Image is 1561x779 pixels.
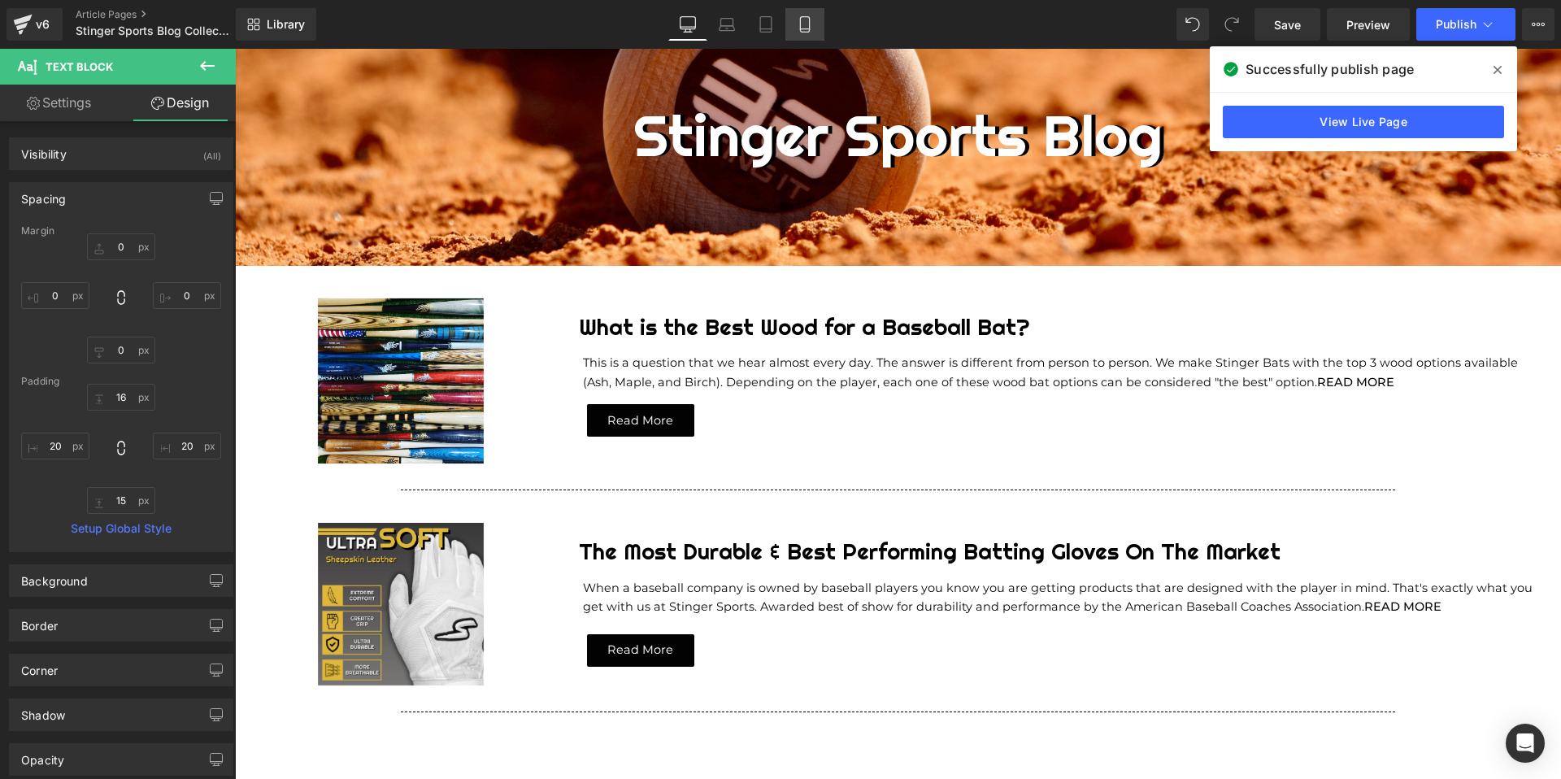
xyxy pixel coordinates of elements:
[372,595,438,607] span: Read More
[348,305,1310,343] p: This is a question that we hear almost every day. The answer is different from person to person. ...
[1176,8,1209,41] button: Undo
[21,655,58,677] div: Corner
[1223,106,1504,138] a: View Live Page
[1346,16,1390,33] span: Preview
[21,225,221,237] div: Margin
[1416,8,1515,41] button: Publish
[1129,551,1207,565] a: READ MORE
[153,282,221,309] input: 0
[21,282,89,309] input: 0
[348,530,1310,568] p: When a baseball company is owned by baseball players you know you are getting products that are d...
[352,355,459,388] a: Read More
[21,565,88,588] div: Background
[21,522,221,535] a: Setup Global Style
[1274,16,1301,33] span: Save
[21,610,58,633] div: Border
[21,138,67,161] div: Visibility
[33,14,53,35] div: v6
[21,433,89,459] input: 0
[236,8,316,41] a: New Library
[1082,326,1159,341] a: READ MORE
[1506,724,1545,763] div: Open Intercom Messenger
[344,265,1326,293] h1: What is the Best Wood for a Baseball Bat?
[668,8,707,41] a: Desktop
[344,490,1326,517] h1: The Most Durable & Best Performing Batting Gloves On The Market
[21,376,221,387] div: Padding
[21,183,66,206] div: Spacing
[76,24,232,37] span: Stinger Sports Blog Collection Page
[372,366,438,378] span: Read More
[1522,8,1554,41] button: More
[46,60,113,73] span: Text Block
[1327,8,1410,41] a: Preview
[7,8,63,41] a: v6
[87,487,155,514] input: 0
[746,8,785,41] a: Tablet
[1246,59,1414,79] span: Successfully publish page
[121,85,239,121] a: Design
[87,384,155,411] input: 0
[76,8,263,21] a: Article Pages
[267,17,305,32] span: Library
[153,433,221,459] input: 0
[352,585,459,618] a: Read More
[785,8,824,41] a: Mobile
[1215,8,1248,41] button: Redo
[707,8,746,41] a: Laptop
[87,337,155,363] input: 0
[21,744,64,767] div: Opacity
[87,233,155,260] input: 0
[203,138,221,165] div: (All)
[1436,18,1476,31] span: Publish
[21,699,65,722] div: Shadow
